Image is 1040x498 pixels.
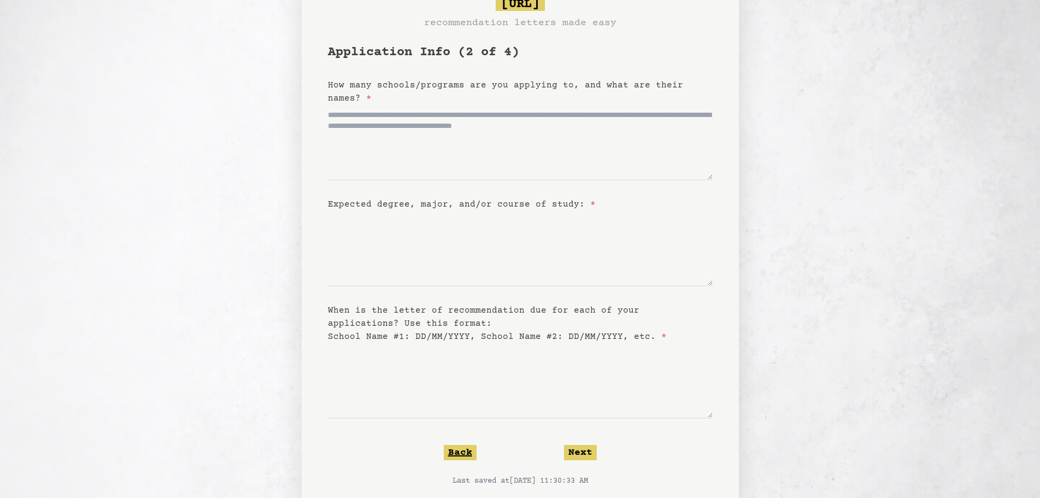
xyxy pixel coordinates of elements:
[424,15,616,31] h3: recommendation letters made easy
[328,44,713,61] h1: Application Info (2 of 4)
[328,476,713,487] p: Last saved at [DATE] 11:30:33 AM
[444,445,477,460] button: Back
[328,80,683,103] label: How many schools/programs are you applying to, and what are their names?
[328,200,596,209] label: Expected degree, major, and/or course of study:
[564,445,597,460] button: Next
[328,306,667,342] label: When is the letter of recommendation due for each of your applications? Use this format: School N...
